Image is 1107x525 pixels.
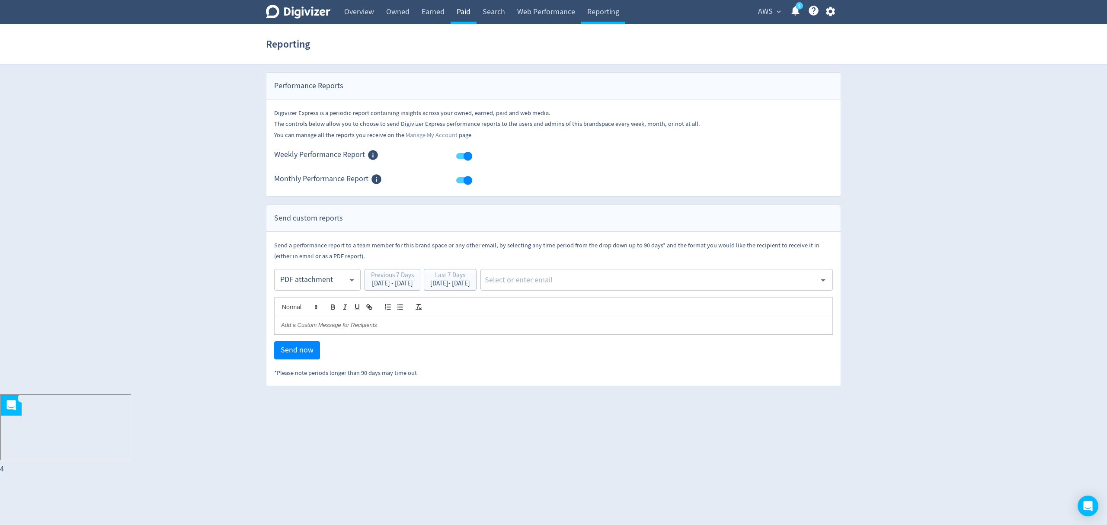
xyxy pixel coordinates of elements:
span: AWS [758,5,773,19]
div: Performance Reports [266,73,841,99]
small: Send a performance report to a team member for this brand space or any other email, by selecting ... [274,241,819,260]
small: The controls below allow you to choose to send Digivizer Express performance reports to the users... [274,120,700,128]
div: [DATE] - [DATE] [430,280,470,287]
svg: Members of this Brand Space can receive Monthly Performance Report via email when enabled [371,173,382,185]
div: Last 7 Days [430,272,470,280]
div: Open Intercom Messenger [1078,496,1098,516]
h1: Reporting [266,30,310,58]
a: Manage My Account [406,131,458,139]
small: You can manage all the reports you receive on the page [274,131,471,139]
span: expand_more [775,8,783,16]
small: *Please note periods longer than 90 days may time out [274,369,417,377]
text: 5 [798,3,800,9]
div: [DATE] - [DATE] [371,280,414,287]
small: Digivizer Express is a periodic report containing insights across your owned, earned, paid and we... [274,109,550,117]
svg: Members of this Brand Space can receive Weekly Performance Report via email when enabled [367,149,379,161]
button: AWS [755,5,783,19]
span: Send now [281,346,314,354]
div: Send custom reports [266,205,841,232]
div: Previous 7 Days [371,272,414,280]
div: PDF attachment [280,270,347,290]
button: Previous 7 Days[DATE] - [DATE] [365,269,420,291]
button: Open [816,273,830,287]
span: Weekly Performance Report [274,149,365,161]
a: 5 [796,2,803,10]
span: Monthly Performance Report [274,173,368,185]
button: Send now [274,341,320,359]
button: Last 7 Days[DATE]- [DATE] [424,269,477,291]
input: Select or enter email [484,273,816,286]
